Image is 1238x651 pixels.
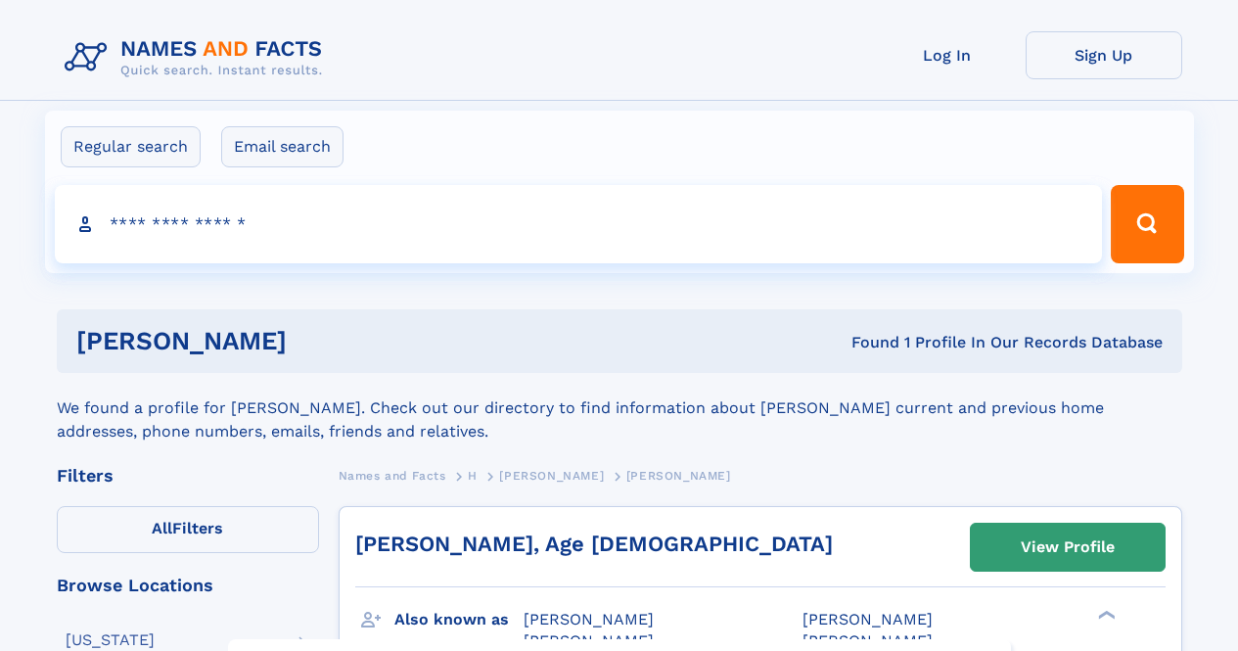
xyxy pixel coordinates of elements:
[1094,609,1118,622] div: ❯
[355,532,833,556] a: [PERSON_NAME], Age [DEMOGRAPHIC_DATA]
[76,329,570,353] h1: [PERSON_NAME]
[1021,525,1115,570] div: View Profile
[468,469,478,483] span: H
[802,631,933,650] span: [PERSON_NAME]
[524,610,654,628] span: [PERSON_NAME]
[57,373,1182,443] div: We found a profile for [PERSON_NAME]. Check out our directory to find information about [PERSON_N...
[57,506,319,553] label: Filters
[57,467,319,485] div: Filters
[802,610,933,628] span: [PERSON_NAME]
[524,631,654,650] span: [PERSON_NAME]
[869,31,1026,79] a: Log In
[152,519,172,537] span: All
[626,469,731,483] span: [PERSON_NAME]
[57,577,319,594] div: Browse Locations
[394,603,524,636] h3: Also known as
[569,332,1163,353] div: Found 1 Profile In Our Records Database
[1111,185,1183,263] button: Search Button
[1026,31,1182,79] a: Sign Up
[339,463,446,488] a: Names and Facts
[499,463,604,488] a: [PERSON_NAME]
[499,469,604,483] span: [PERSON_NAME]
[468,463,478,488] a: H
[55,185,1103,263] input: search input
[971,524,1165,571] a: View Profile
[57,31,339,84] img: Logo Names and Facts
[221,126,344,167] label: Email search
[66,632,155,648] div: [US_STATE]
[61,126,201,167] label: Regular search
